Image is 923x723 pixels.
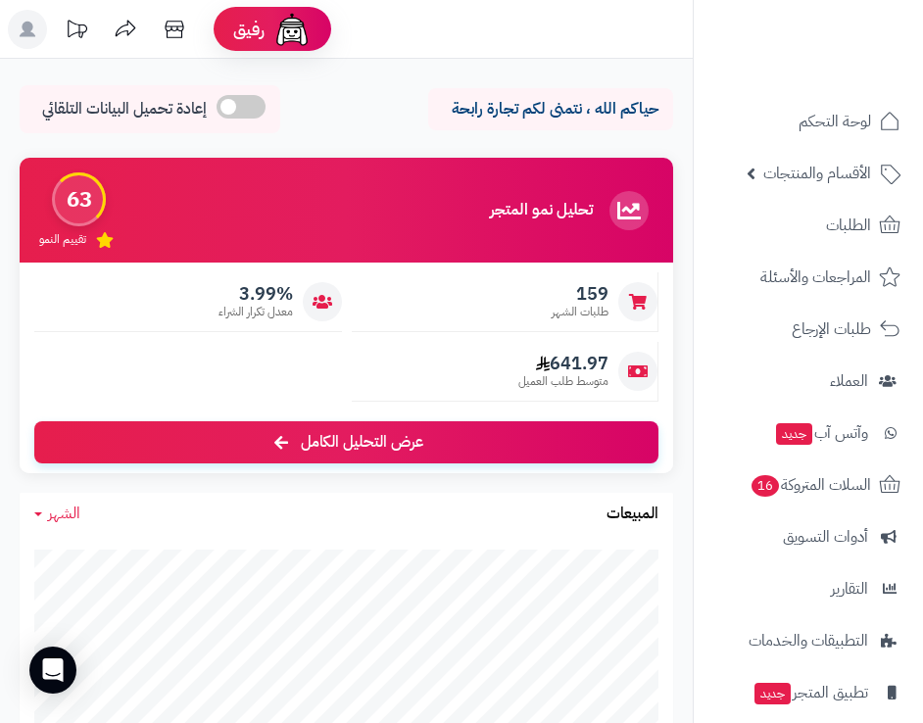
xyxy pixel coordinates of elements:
[705,358,911,405] a: العملاء
[705,565,911,612] a: التقارير
[799,108,871,135] span: لوحة التحكم
[34,421,658,463] a: عرض التحليل الكامل
[233,18,265,41] span: رفيق
[705,98,911,145] a: لوحة التحكم
[518,353,608,374] span: 641.97
[826,212,871,239] span: الطلبات
[490,202,593,219] h3: تحليل نمو المتجر
[830,367,868,395] span: العملاء
[749,627,868,654] span: التطبيقات والخدمات
[219,283,293,305] span: 3.99%
[705,254,911,301] a: المراجعات والأسئلة
[792,315,871,343] span: طلبات الإرجاع
[443,98,658,120] p: حياكم الله ، نتمنى لكم تجارة رابحة
[705,461,911,508] a: السلات المتروكة16
[831,575,868,602] span: التقارير
[301,431,423,454] span: عرض التحليل الكامل
[763,160,871,187] span: الأقسام والمنتجات
[705,669,911,716] a: تطبيق المتجرجديد
[754,683,791,704] span: جديد
[752,475,779,497] span: 16
[790,55,904,96] img: logo-2.png
[705,202,911,249] a: الطلبات
[705,513,911,560] a: أدوات التسويق
[705,617,911,664] a: التطبيقات والخدمات
[750,471,871,499] span: السلات المتروكة
[52,10,101,54] a: تحديثات المنصة
[518,373,608,390] span: متوسط طلب العميل
[29,647,76,694] div: Open Intercom Messenger
[42,98,207,120] span: إعادة تحميل البيانات التلقائي
[776,423,812,445] span: جديد
[774,419,868,447] span: وآتس آب
[219,304,293,320] span: معدل تكرار الشراء
[39,231,86,248] span: تقييم النمو
[552,283,608,305] span: 159
[705,306,911,353] a: طلبات الإرجاع
[34,503,80,525] a: الشهر
[705,410,911,457] a: وآتس آبجديد
[753,679,868,706] span: تطبيق المتجر
[760,264,871,291] span: المراجعات والأسئلة
[272,10,312,49] img: ai-face.png
[607,506,658,523] h3: المبيعات
[552,304,608,320] span: طلبات الشهر
[783,523,868,551] span: أدوات التسويق
[48,502,80,525] span: الشهر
